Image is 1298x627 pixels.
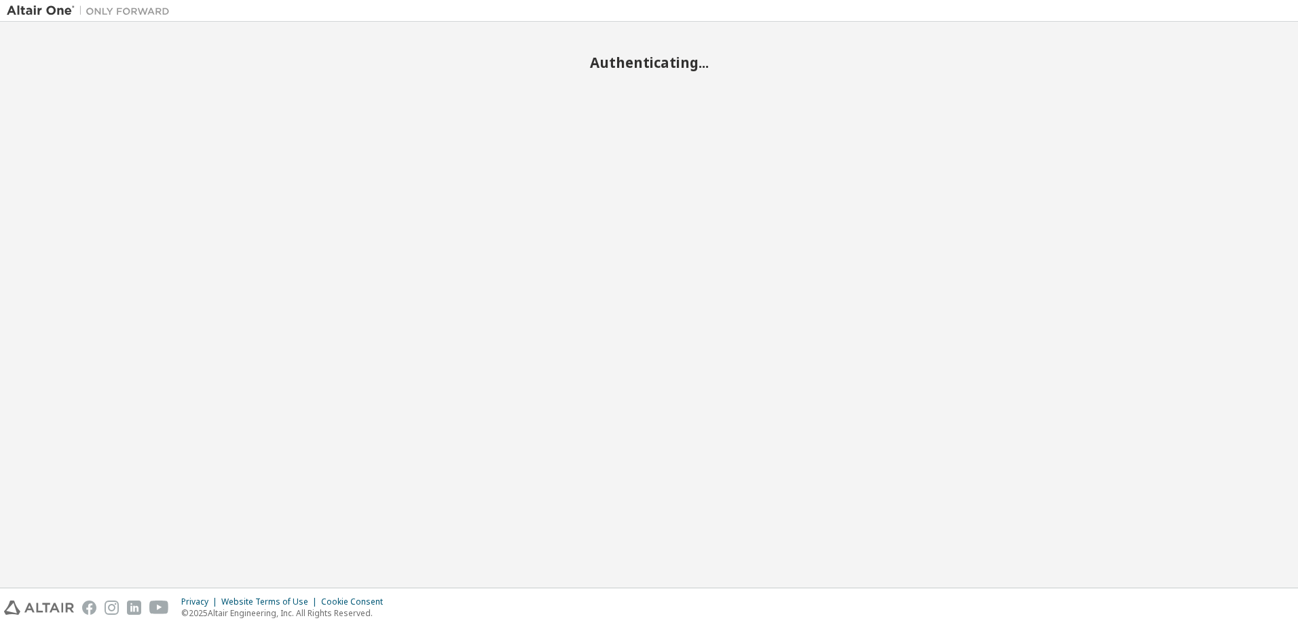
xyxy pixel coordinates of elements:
[7,54,1291,71] h2: Authenticating...
[321,596,391,607] div: Cookie Consent
[7,4,177,18] img: Altair One
[181,596,221,607] div: Privacy
[181,607,391,619] p: © 2025 Altair Engineering, Inc. All Rights Reserved.
[82,601,96,615] img: facebook.svg
[4,601,74,615] img: altair_logo.svg
[127,601,141,615] img: linkedin.svg
[105,601,119,615] img: instagram.svg
[221,596,321,607] div: Website Terms of Use
[149,601,169,615] img: youtube.svg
